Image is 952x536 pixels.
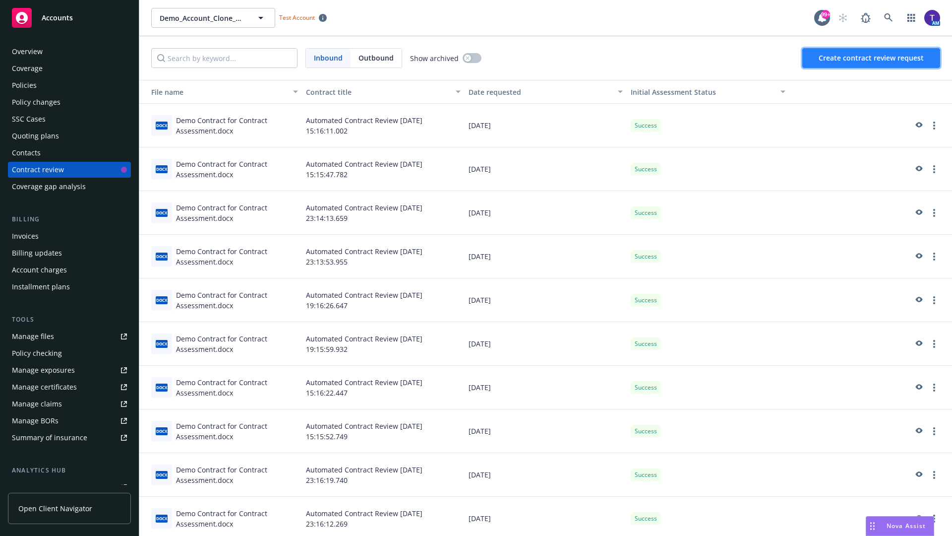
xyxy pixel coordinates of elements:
[12,245,62,261] div: Billing updates
[635,383,657,392] span: Success
[887,522,926,530] span: Nova Assist
[302,366,465,409] div: Automated Contract Review [DATE] 15:16:22.447
[12,145,41,161] div: Contacts
[8,94,131,110] a: Policy changes
[635,339,657,348] span: Success
[928,294,940,306] a: more
[8,214,131,224] div: Billing
[8,262,131,278] a: Account charges
[856,8,876,28] a: Report a Bug
[302,235,465,278] div: Automated Contract Review [DATE] 23:13:53.955
[12,44,43,60] div: Overview
[12,430,87,446] div: Summary of insurance
[635,165,657,174] span: Success
[8,111,131,127] a: SSC Cases
[410,53,459,64] span: Show archived
[8,479,131,495] a: Loss summary generator
[8,61,131,76] a: Coverage
[631,87,716,97] span: Initial Assessment Status
[465,453,627,497] div: [DATE]
[302,191,465,235] div: Automated Contract Review [DATE] 23:14:13.659
[12,379,77,395] div: Manage certificates
[12,162,64,178] div: Contract review
[176,115,298,136] div: Demo Contract for Contract Assessment.docx
[302,409,465,453] div: Automated Contract Review [DATE] 15:15:52.749
[8,145,131,161] a: Contacts
[156,165,168,173] span: docx
[821,10,830,19] div: 99+
[176,377,298,398] div: Demo Contract for Contract Assessment.docx
[12,111,46,127] div: SSC Cases
[465,409,627,453] div: [DATE]
[358,53,394,63] span: Outbound
[924,10,940,26] img: photo
[8,162,131,178] a: Contract review
[156,471,168,478] span: docx
[279,13,315,22] span: Test Account
[12,396,62,412] div: Manage claims
[143,87,287,97] div: Toggle SortBy
[176,290,298,311] div: Demo Contract for Contract Assessment.docx
[866,517,879,536] div: Drag to move
[928,163,940,175] a: more
[465,104,627,147] div: [DATE]
[302,322,465,366] div: Automated Contract Review [DATE] 19:15:59.932
[12,279,70,295] div: Installment plans
[879,8,898,28] a: Search
[465,322,627,366] div: [DATE]
[302,453,465,497] div: Automated Contract Review [DATE] 23:16:19.740
[176,246,298,267] div: Demo Contract for Contract Assessment.docx
[176,465,298,485] div: Demo Contract for Contract Assessment.docx
[156,122,168,129] span: docx
[314,53,343,63] span: Inbound
[8,179,131,195] a: Coverage gap analysis
[12,345,62,361] div: Policy checking
[635,208,657,217] span: Success
[912,513,924,525] a: preview
[928,207,940,219] a: more
[465,80,627,104] button: Date requested
[8,44,131,60] a: Overview
[912,251,924,263] a: preview
[12,128,59,144] div: Quoting plans
[928,469,940,481] a: more
[302,80,465,104] button: Contract title
[8,362,131,378] a: Manage exposures
[12,228,39,244] div: Invoices
[12,479,94,495] div: Loss summary generator
[866,516,934,536] button: Nova Assist
[8,329,131,344] a: Manage files
[8,279,131,295] a: Installment plans
[8,345,131,361] a: Policy checking
[928,120,940,132] a: more
[306,87,450,97] div: Contract title
[156,384,168,391] span: docx
[833,8,853,28] a: Start snowing
[469,87,612,97] div: Date requested
[912,382,924,394] a: preview
[18,503,92,514] span: Open Client Navigator
[635,296,657,305] span: Success
[631,87,774,97] div: Toggle SortBy
[151,48,297,68] input: Search by keyword...
[156,296,168,304] span: docx
[912,338,924,350] a: preview
[12,362,75,378] div: Manage exposures
[635,514,657,523] span: Success
[8,4,131,32] a: Accounts
[42,14,73,22] span: Accounts
[302,147,465,191] div: Automated Contract Review [DATE] 15:15:47.782
[465,366,627,409] div: [DATE]
[12,61,43,76] div: Coverage
[12,329,54,344] div: Manage files
[465,147,627,191] div: [DATE]
[306,49,351,67] span: Inbound
[912,469,924,481] a: preview
[176,202,298,223] div: Demo Contract for Contract Assessment.docx
[928,251,940,263] a: more
[819,53,924,63] span: Create contract review request
[912,425,924,437] a: preview
[8,413,131,429] a: Manage BORs
[8,77,131,93] a: Policies
[275,12,331,23] span: Test Account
